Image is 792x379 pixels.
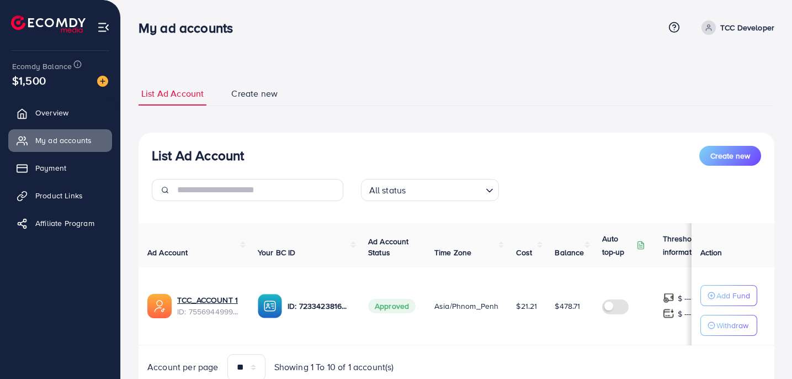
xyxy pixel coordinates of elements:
[361,179,499,201] div: Search for option
[147,361,219,373] span: Account per page
[663,308,674,319] img: top-up amount
[700,247,722,258] span: Action
[97,21,110,34] img: menu
[8,212,112,234] a: Affiliate Program
[147,247,188,258] span: Ad Account
[35,107,68,118] span: Overview
[147,294,172,318] img: ic-ads-acc.e4c84228.svg
[12,72,46,88] span: $1,500
[141,87,204,100] span: List Ad Account
[663,292,674,304] img: top-up amount
[231,87,278,100] span: Create new
[716,319,748,332] p: Withdraw
[697,20,774,35] a: TCC Developer
[152,148,244,164] h3: List Ad Account
[678,307,692,320] p: $ ---
[8,157,112,179] a: Payment
[288,299,350,313] p: ID: 7233423816783855617
[368,236,409,258] span: Ad Account Status
[177,294,238,306] a: TCC_ACCOUNT 1
[434,301,498,312] span: Asia/Phnom_Penh
[97,76,108,87] img: image
[678,292,692,305] p: $ ---
[35,218,94,229] span: Affiliate Program
[700,315,757,336] button: Withdraw
[367,182,408,198] span: All status
[35,190,83,201] span: Product Links
[434,247,471,258] span: Time Zone
[555,301,580,312] span: $478.71
[710,150,750,161] span: Create new
[258,294,282,318] img: ic-ba-acc.ded83a64.svg
[368,299,416,313] span: Approved
[12,61,72,72] span: Ecomdy Balance
[177,294,240,317] div: <span class='underline'>TCC_ACCOUNT 1</span></br>7556944999867367440
[516,247,532,258] span: Cost
[258,247,296,258] span: Your BC ID
[11,15,86,33] img: logo
[699,146,761,166] button: Create new
[409,180,481,198] input: Search for option
[8,185,112,207] a: Product Links
[35,162,66,173] span: Payment
[139,20,242,36] h3: My ad accounts
[555,247,584,258] span: Balance
[716,289,750,302] p: Add Fund
[602,232,634,259] p: Auto top-up
[700,285,757,306] button: Add Fund
[663,232,717,259] p: Threshold information
[177,306,240,317] span: ID: 7556944999867367440
[516,301,537,312] span: $21.21
[720,21,774,34] p: TCC Developer
[274,361,394,373] span: Showing 1 To 10 of 1 account(s)
[8,102,112,124] a: Overview
[35,135,92,146] span: My ad accounts
[8,129,112,151] a: My ad accounts
[745,329,784,371] iframe: Chat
